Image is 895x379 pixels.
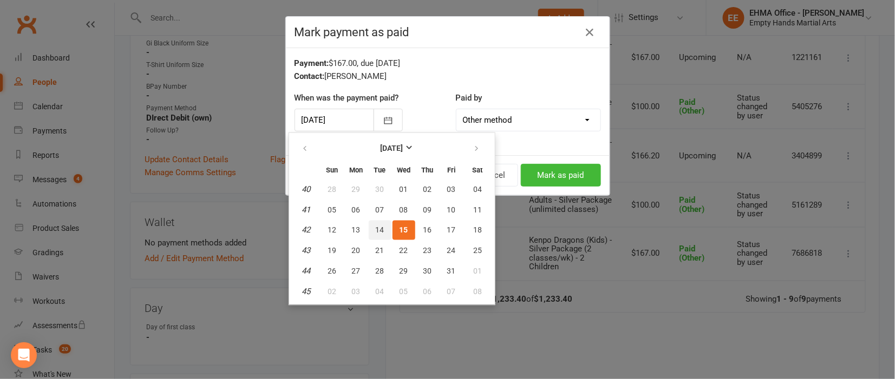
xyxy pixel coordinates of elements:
button: 27 [345,262,368,281]
button: 07 [440,282,463,302]
span: 03 [352,288,361,296]
button: 01 [464,262,492,281]
button: 18 [464,221,492,240]
button: 02 [416,179,439,199]
button: 10 [440,200,463,220]
label: When was the payment paid? [295,91,399,104]
button: Mark as paid [521,164,601,187]
button: 04 [464,179,492,199]
button: 22 [393,241,415,261]
span: 16 [423,226,432,235]
span: 20 [352,247,361,255]
button: 30 [416,262,439,281]
em: 42 [302,225,310,235]
em: 45 [302,287,310,297]
button: 30 [369,179,391,199]
span: 02 [328,288,337,296]
h4: Mark payment as paid [295,25,601,39]
em: 44 [302,267,310,276]
span: 06 [423,288,432,296]
button: 05 [393,282,415,302]
span: 02 [423,185,432,194]
span: 09 [423,205,432,214]
button: 08 [393,200,415,220]
span: 24 [447,247,456,255]
button: Close [582,24,599,41]
span: 13 [352,226,361,235]
span: 01 [473,267,482,276]
button: 12 [321,221,344,240]
button: 13 [345,221,368,240]
button: 06 [345,200,368,220]
button: 19 [321,241,344,261]
button: 09 [416,200,439,220]
em: 43 [302,246,310,256]
span: 22 [400,247,408,255]
small: Tuesday [374,166,386,174]
button: 25 [464,241,492,261]
button: 28 [321,179,344,199]
em: 41 [302,205,310,215]
button: 05 [321,200,344,220]
span: 14 [376,226,384,235]
span: 17 [447,226,456,235]
span: 25 [473,247,482,255]
strong: [DATE] [381,144,403,152]
button: 02 [321,282,344,302]
small: Thursday [422,166,434,174]
span: 11 [473,205,482,214]
span: 12 [328,226,337,235]
span: 08 [400,205,408,214]
span: 31 [447,267,456,276]
button: 20 [345,241,368,261]
span: 18 [473,226,482,235]
small: Saturday [473,166,483,174]
button: 28 [369,262,391,281]
span: 26 [328,267,337,276]
span: 01 [400,185,408,194]
button: 29 [393,262,415,281]
span: 28 [376,267,384,276]
button: 03 [345,282,368,302]
div: Open Intercom Messenger [11,342,37,368]
span: 29 [400,267,408,276]
span: 15 [400,226,408,235]
span: 30 [376,185,384,194]
button: 26 [321,262,344,281]
span: 03 [447,185,456,194]
span: 27 [352,267,361,276]
button: 03 [440,179,463,199]
small: Friday [447,166,455,174]
button: 11 [464,200,492,220]
span: 19 [328,247,337,255]
span: 07 [447,288,456,296]
span: 05 [400,288,408,296]
button: 15 [393,221,415,240]
label: Paid by [456,91,482,104]
span: 23 [423,247,432,255]
button: 08 [464,282,492,302]
span: 21 [376,247,384,255]
span: 05 [328,205,337,214]
span: 07 [376,205,384,214]
strong: Payment: [295,58,329,68]
span: 08 [473,288,482,296]
span: 10 [447,205,456,214]
span: 30 [423,267,432,276]
em: 40 [302,184,310,194]
button: 06 [416,282,439,302]
button: 01 [393,179,415,199]
button: 04 [369,282,391,302]
span: 29 [352,185,361,194]
span: 06 [352,205,361,214]
button: 07 [369,200,391,220]
strong: Contact: [295,71,325,81]
span: 04 [376,288,384,296]
small: Sunday [326,166,338,174]
button: 31 [440,262,463,281]
div: [PERSON_NAME] [295,70,601,83]
small: Wednesday [397,166,410,174]
button: 21 [369,241,391,261]
button: 23 [416,241,439,261]
button: 16 [416,221,439,240]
